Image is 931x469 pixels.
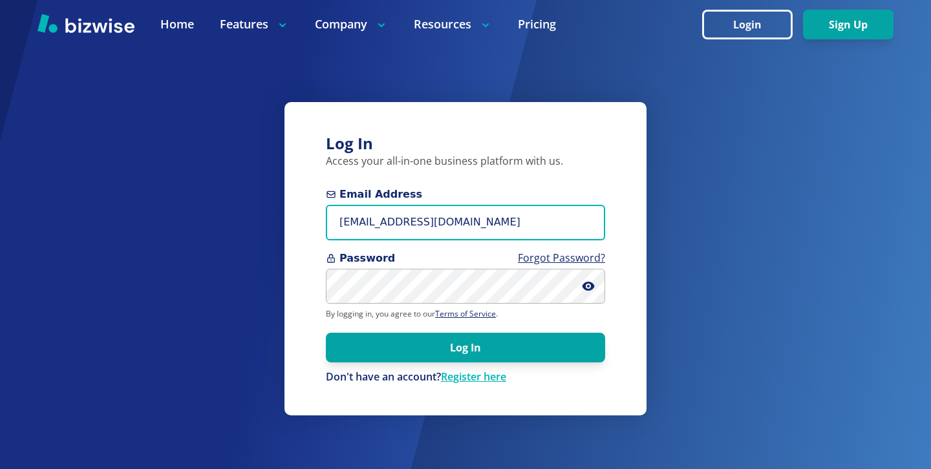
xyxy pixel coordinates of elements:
[803,19,894,31] a: Sign Up
[326,154,605,169] p: Access your all-in-one business platform with us.
[518,251,605,265] a: Forgot Password?
[803,10,894,39] button: Sign Up
[441,370,506,384] a: Register here
[518,16,556,32] a: Pricing
[435,308,496,319] a: Terms of Service
[326,370,605,384] div: Don't have an account?Register here
[160,16,194,32] a: Home
[326,309,605,319] p: By logging in, you agree to our .
[414,16,492,32] p: Resources
[702,10,793,39] button: Login
[326,133,605,154] h3: Log In
[220,16,289,32] p: Features
[702,19,803,31] a: Login
[315,16,388,32] p: Company
[326,370,605,384] p: Don't have an account?
[326,187,605,202] span: Email Address
[326,251,605,266] span: Password
[326,205,605,240] input: you@example.com
[326,333,605,362] button: Log In
[37,14,134,33] img: Bizwise Logo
